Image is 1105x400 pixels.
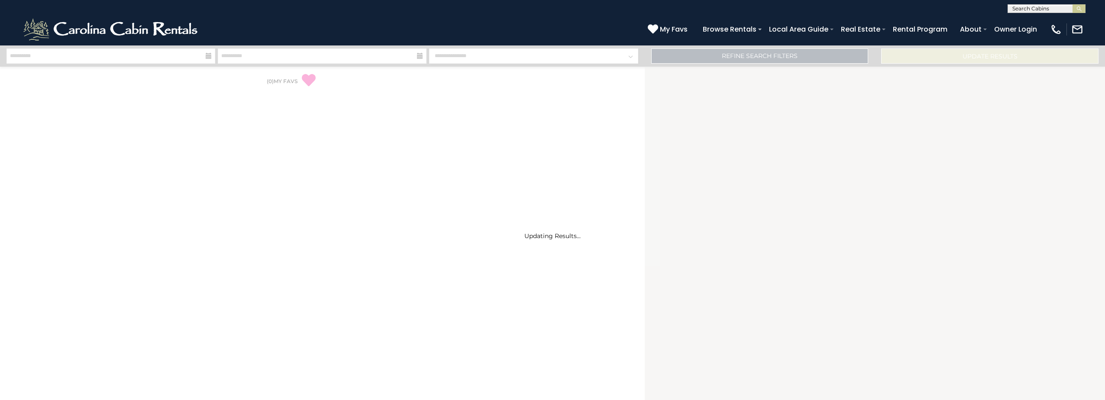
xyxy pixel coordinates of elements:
[1050,23,1062,35] img: phone-regular-white.png
[660,24,688,35] span: My Favs
[698,22,761,37] a: Browse Rentals
[1071,23,1083,35] img: mail-regular-white.png
[22,16,201,42] img: White-1-2.png
[956,22,986,37] a: About
[837,22,885,37] a: Real Estate
[889,22,952,37] a: Rental Program
[765,22,833,37] a: Local Area Guide
[648,24,690,35] a: My Favs
[990,22,1041,37] a: Owner Login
